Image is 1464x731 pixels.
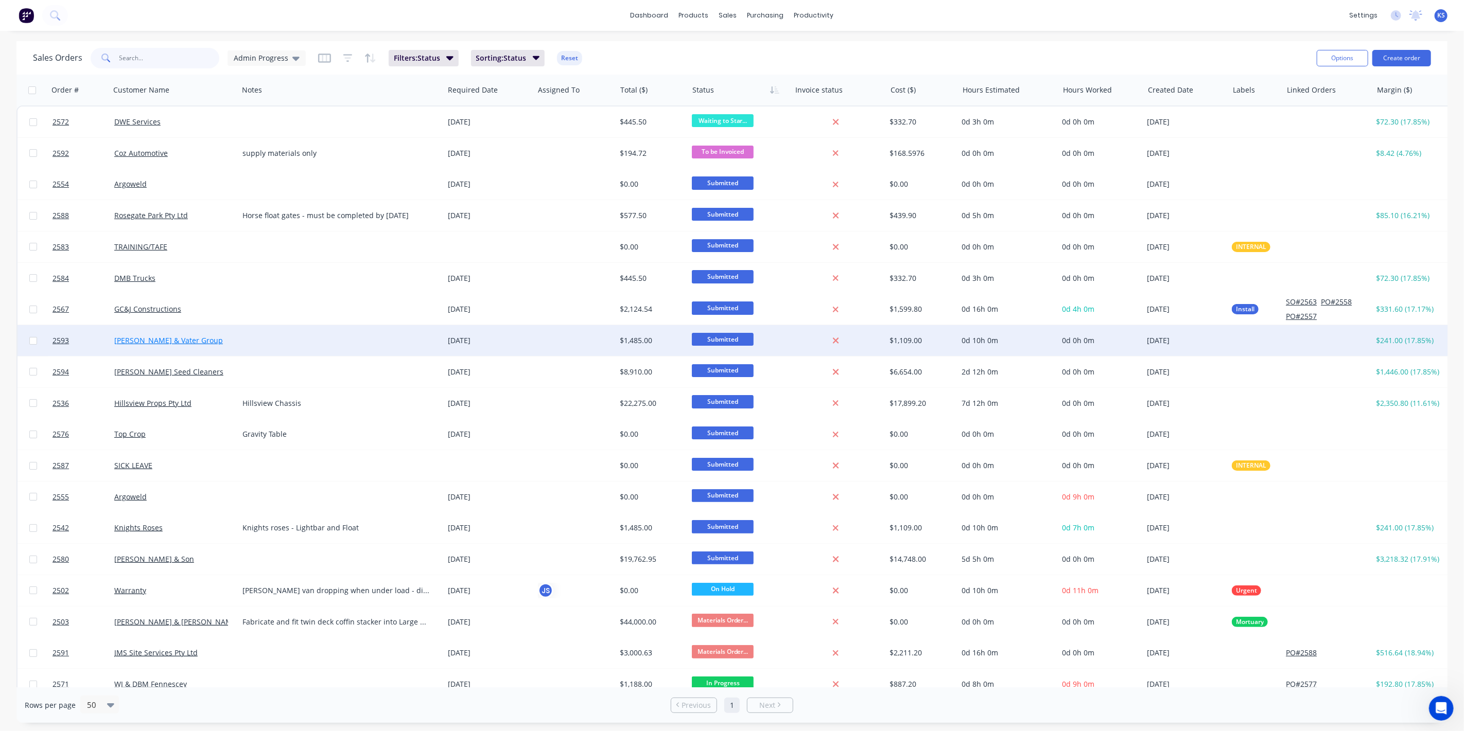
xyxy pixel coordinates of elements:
a: Coz Automotive [114,148,168,158]
div: 0d 0h 0m [962,617,1049,627]
a: 2587 [53,450,114,481]
button: JS [538,583,553,598]
span: 2593 [53,335,69,346]
span: On Hold [692,583,754,596]
div: sales [714,8,742,23]
a: [PERSON_NAME] Seed Cleaners [114,367,223,377]
div: [DATE] [1147,148,1224,158]
button: Urgent [1232,585,1261,596]
div: settings [1344,8,1383,23]
div: Horse float gates - must be completed by [DATE] [242,210,430,221]
a: Hillsview Props Pty Ltd [114,398,191,408]
span: Urgent [1236,585,1257,596]
div: [DATE] [1147,523,1224,533]
span: 0d 11h 0m [1062,585,1099,595]
span: 0d 0h 0m [1062,179,1094,189]
div: 0d 5h 0m [962,210,1049,221]
span: 0d 0h 0m [1062,367,1094,377]
span: 0d 0h 0m [1062,148,1094,158]
span: 2594 [53,367,69,377]
span: Mortuary [1236,617,1264,627]
div: $0.00 [890,242,950,252]
a: 2554 [53,169,114,200]
div: $1,109.00 [890,523,950,533]
div: 0d 0h 0m [962,492,1049,502]
div: productivity [789,8,839,23]
div: 7d 12h 0m [962,398,1049,408]
div: [DATE] [448,617,530,627]
div: $6,654.00 [890,367,950,377]
span: 0d 0h 0m [1062,335,1094,345]
span: Submitted [692,551,754,564]
span: Submitted [692,426,754,439]
span: Waiting to Star... [692,114,754,127]
div: Order # [51,85,79,95]
span: 2583 [53,242,69,252]
span: 2542 [53,523,69,533]
img: Factory [19,8,34,23]
button: SO#2563 [1286,297,1317,307]
a: 2542 [53,512,114,543]
span: 0d 7h 0m [1062,523,1094,532]
div: $0.00 [890,492,950,502]
div: $0.00 [620,460,681,471]
span: 2503 [53,617,69,627]
a: 2502 [53,575,114,606]
span: 2584 [53,273,69,283]
div: $241.00 (17.85%) [1376,523,1441,533]
span: 2555 [53,492,69,502]
div: 0d 16h 0m [962,648,1049,658]
span: INTERNAL [1236,242,1266,252]
div: [DATE] [1147,429,1224,439]
div: $516.64 (18.94%) [1376,648,1441,658]
a: 2583 [53,231,114,262]
button: Sorting:Status [471,50,545,66]
div: [DATE] [1147,117,1224,127]
div: Created Date [1148,85,1193,95]
ul: Pagination [667,698,797,713]
div: Hillsview Chassis [242,398,430,408]
a: [PERSON_NAME] & Son [114,554,194,564]
div: Linked Orders [1287,85,1336,95]
div: 0d 0h 0m [962,460,1049,471]
span: 2536 [53,398,69,408]
a: 2536 [53,388,114,419]
span: Next [759,700,775,710]
div: [DATE] [1147,367,1224,377]
button: Options [1317,50,1368,66]
a: WJ & DBM Fennescey [114,679,187,689]
div: $3,000.63 [620,648,681,658]
div: [DATE] [448,367,530,377]
a: 2503 [53,607,114,637]
span: INTERNAL [1236,460,1266,471]
div: 0d 8h 0m [962,679,1049,689]
div: [DATE] [448,335,530,346]
button: Filters:Status [389,50,459,66]
div: $0.00 [890,585,950,596]
a: 2584 [53,263,114,294]
button: PO#2577 [1286,679,1317,689]
div: Invoice status [795,85,843,95]
span: 2502 [53,585,69,596]
div: $72.30 (17.85%) [1376,273,1441,283]
div: [DATE] [1147,273,1224,283]
div: [DATE] [1147,648,1224,658]
button: PO#2558 [1321,297,1352,307]
span: Submitted [692,520,754,533]
div: $445.50 [620,117,681,127]
span: In Progress [692,676,754,689]
div: Knights roses - Lightbar and Float [242,523,430,533]
div: $0.00 [620,429,681,439]
div: Hours Estimated [963,85,1020,95]
div: [DATE] [448,210,530,221]
div: Required Date [448,85,498,95]
span: Materials Order... [692,614,754,627]
a: DWE Services [114,117,161,127]
div: $0.00 [890,429,950,439]
button: Install [1232,304,1259,314]
div: [DATE] [448,492,530,502]
div: $1,599.80 [890,304,950,314]
span: 0d 0h 0m [1062,242,1094,252]
a: Next page [747,700,793,710]
span: Previous [682,700,711,710]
